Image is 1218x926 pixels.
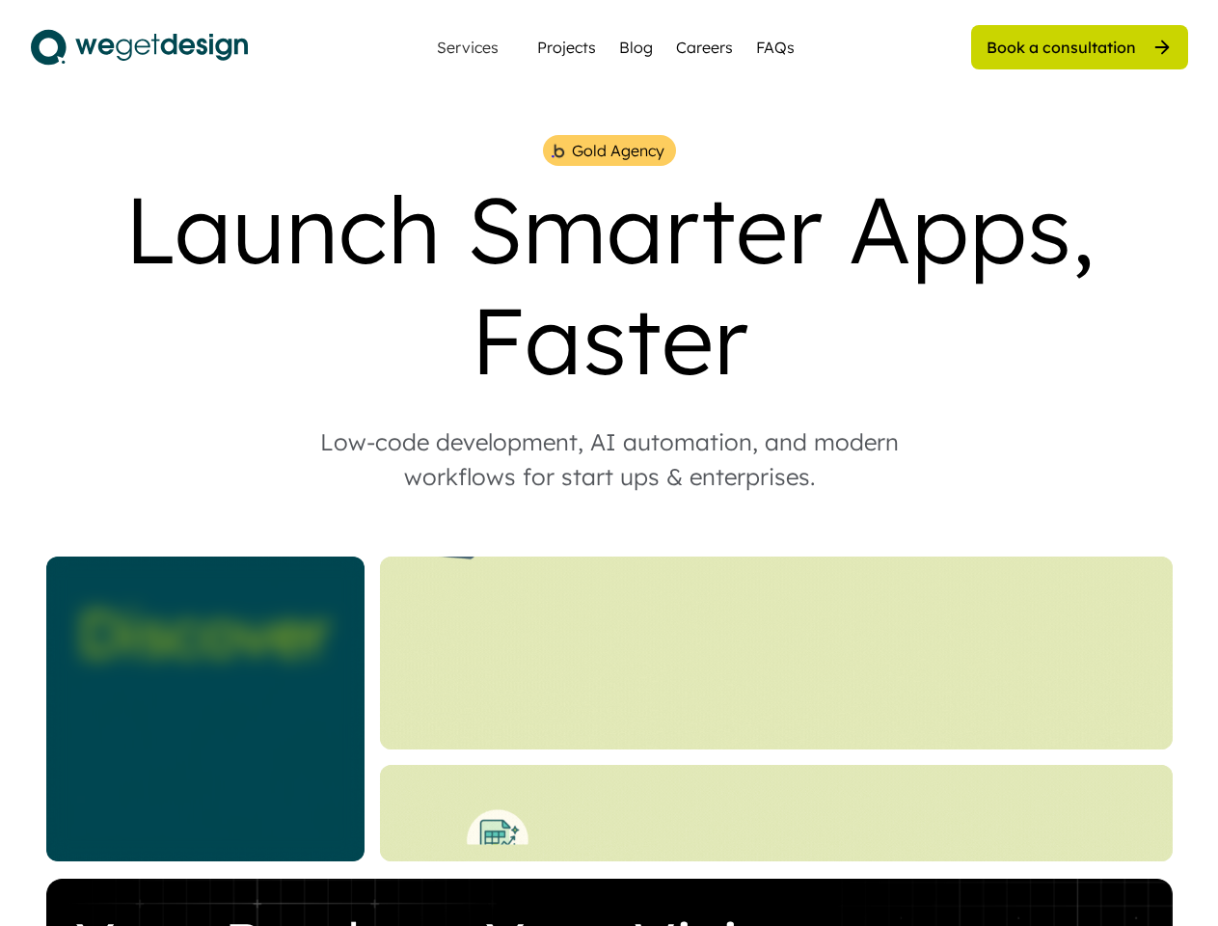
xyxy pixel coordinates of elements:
[46,557,365,861] img: _Website%20Square%20V2%20%282%29.gif
[987,37,1136,58] div: Book a consultation
[31,23,248,71] img: logo.svg
[572,139,664,162] div: Gold Agency
[550,142,566,160] img: bubble%201.png
[380,765,1173,861] img: Bottom%20Landing%20%281%29.gif
[756,36,795,59] a: FAQs
[282,424,937,494] div: Low-code development, AI automation, and modern workflows for start ups & enterprises.
[537,36,596,59] a: Projects
[429,40,506,55] div: Services
[31,174,1188,395] div: Launch Smarter Apps, Faster
[380,557,1173,749] img: Website%20Landing%20%284%29.gif
[676,36,733,59] a: Careers
[619,36,653,59] a: Blog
